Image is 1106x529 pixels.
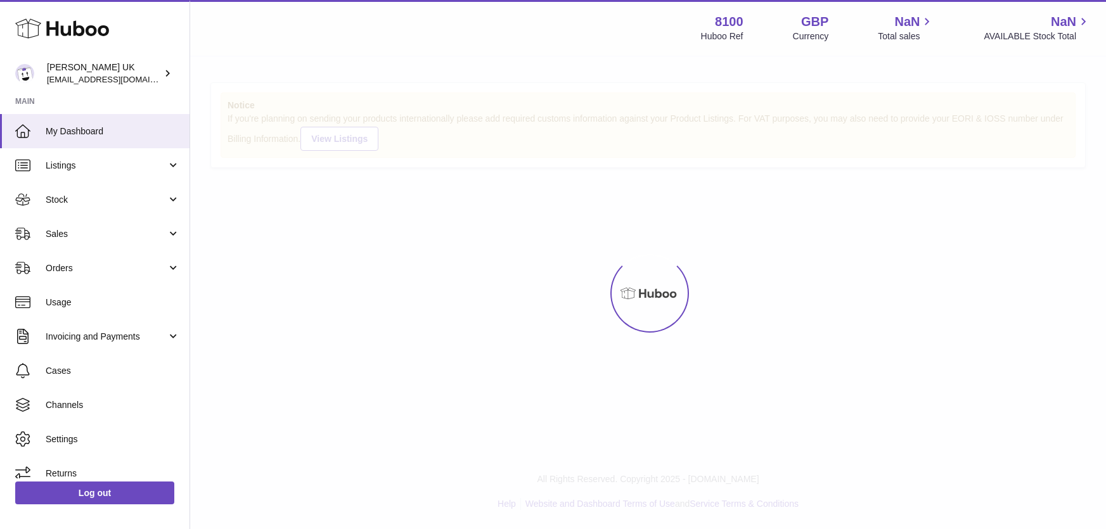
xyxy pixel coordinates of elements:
span: Total sales [878,30,934,42]
a: NaN Total sales [878,13,934,42]
span: My Dashboard [46,125,180,137]
span: Orders [46,262,167,274]
strong: GBP [801,13,828,30]
div: Huboo Ref [701,30,743,42]
div: Currency [793,30,829,42]
span: Cases [46,365,180,377]
span: NaN [894,13,920,30]
div: [PERSON_NAME] UK [47,61,161,86]
span: [EMAIL_ADDRESS][DOMAIN_NAME] [47,74,186,84]
span: Usage [46,296,180,309]
span: AVAILABLE Stock Total [984,30,1091,42]
a: NaN AVAILABLE Stock Total [984,13,1091,42]
a: Log out [15,481,174,504]
span: Channels [46,399,180,411]
span: Settings [46,433,180,445]
span: Listings [46,160,167,172]
span: NaN [1051,13,1076,30]
img: emotion88hk@gmail.com [15,64,34,83]
span: Sales [46,228,167,240]
span: Stock [46,194,167,206]
span: Invoicing and Payments [46,331,167,343]
strong: 8100 [715,13,743,30]
span: Returns [46,468,180,480]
